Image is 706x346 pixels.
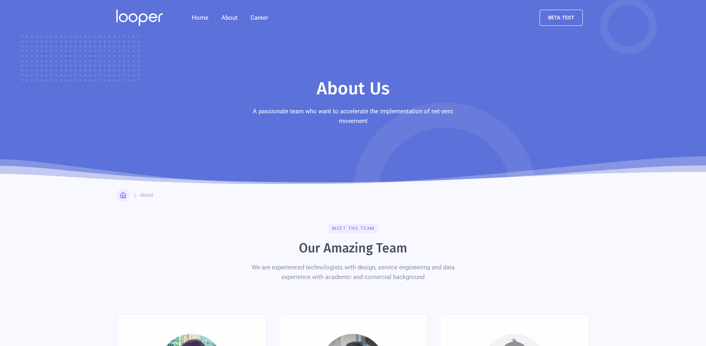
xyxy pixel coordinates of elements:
[238,263,468,282] div: We are experienced technologists with design, service engineering and data experience with academ...
[317,77,390,100] h1: About Us
[238,106,468,126] p: A passionate team who want to accelerate the implementation of net-zero movement
[117,189,130,202] a: Home
[540,10,583,26] a: beta test
[329,224,378,233] div: Meet the team
[244,10,275,26] a: Career
[215,10,244,26] div: About
[185,10,215,26] a: Home
[221,13,237,23] div: About
[299,240,407,256] h2: Our Amazing Team
[140,192,153,198] div: About
[129,192,143,198] div: Home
